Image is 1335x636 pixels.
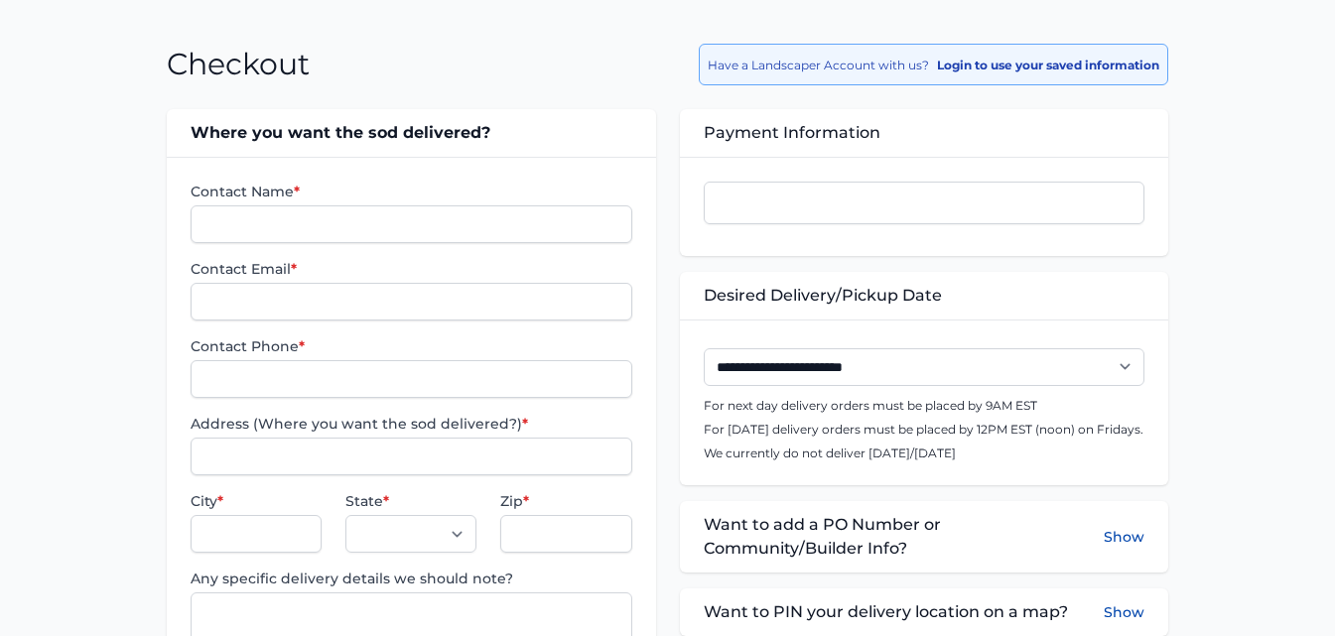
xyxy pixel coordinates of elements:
[713,194,1135,211] iframe: Campo de entrada seguro para el pago con tarjeta
[191,414,631,434] label: Address (Where you want the sod delivered?)
[704,445,1144,461] p: We currently do not deliver [DATE]/[DATE]
[704,422,1144,438] p: For [DATE] delivery orders must be placed by 12PM EST (noon) on Fridays.
[937,58,1159,72] span: Login to use your saved information
[167,109,655,157] div: Where you want the sod delivered?
[680,109,1168,157] div: Payment Information
[708,58,1159,72] a: Have a Landscaper Account with us?Login to use your saved information
[1104,513,1144,561] button: Show
[191,491,322,511] label: City
[167,47,310,82] h1: Checkout
[191,336,631,356] label: Contact Phone
[500,491,631,511] label: Zip
[704,600,1068,624] span: Want to PIN your delivery location on a map?
[680,272,1168,319] div: Desired Delivery/Pickup Date
[191,259,631,279] label: Contact Email
[704,513,1104,561] span: Want to add a PO Number or Community/Builder Info?
[345,491,476,511] label: State
[191,569,631,588] label: Any specific delivery details we should note?
[1104,600,1144,624] button: Show
[191,182,631,201] label: Contact Name
[704,398,1144,414] p: For next day delivery orders must be placed by 9AM EST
